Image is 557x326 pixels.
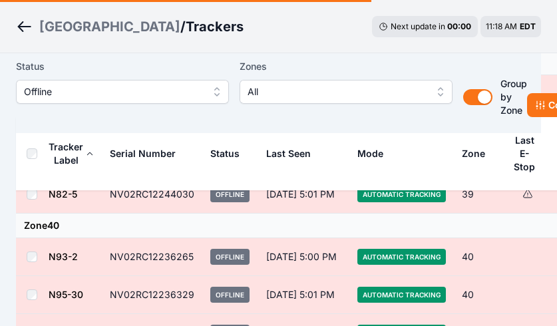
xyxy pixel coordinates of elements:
[49,251,78,262] a: N93-2
[49,188,77,200] a: N82-5
[210,186,250,202] span: Offline
[210,138,250,170] button: Status
[210,147,240,160] div: Status
[486,21,517,31] span: 11:18 AM
[357,249,446,265] span: Automatic Tracking
[102,176,202,214] td: NV02RC12244030
[240,59,453,75] label: Zones
[248,84,426,100] span: All
[512,124,544,183] button: Last E-Stop
[391,21,445,31] span: Next update in
[357,186,446,202] span: Automatic Tracking
[49,140,83,167] div: Tracker Label
[210,287,250,303] span: Offline
[186,17,244,36] h3: Trackers
[258,276,349,314] td: [DATE] 5:01 PM
[454,276,504,314] td: 40
[357,138,394,170] button: Mode
[357,287,446,303] span: Automatic Tracking
[357,147,383,160] div: Mode
[266,138,341,170] div: Last Seen
[258,176,349,214] td: [DATE] 5:01 PM
[258,238,349,276] td: [DATE] 5:00 PM
[16,80,229,104] button: Offline
[512,134,537,174] div: Last E-Stop
[16,59,229,75] label: Status
[24,84,202,100] span: Offline
[102,238,202,276] td: NV02RC12236265
[520,21,536,31] span: EDT
[110,138,186,170] button: Serial Number
[110,147,176,160] div: Serial Number
[180,17,186,36] span: /
[500,78,527,116] span: Group by Zone
[39,17,180,36] a: [GEOGRAPHIC_DATA]
[210,249,250,265] span: Offline
[447,21,471,32] div: 00 : 00
[462,138,496,170] button: Zone
[16,9,244,44] nav: Breadcrumb
[454,176,504,214] td: 39
[240,80,453,104] button: All
[49,131,94,176] button: Tracker Label
[102,276,202,314] td: NV02RC12236329
[454,238,504,276] td: 40
[49,289,83,300] a: N95-30
[462,147,485,160] div: Zone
